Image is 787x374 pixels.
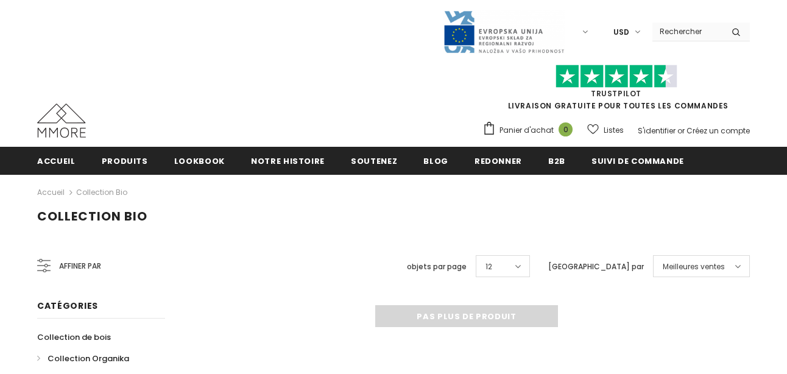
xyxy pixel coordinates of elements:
[485,261,492,273] span: 12
[351,147,397,174] a: soutenez
[559,122,573,136] span: 0
[102,155,148,167] span: Produits
[37,185,65,200] a: Accueil
[59,259,101,273] span: Affiner par
[443,26,565,37] a: Javni Razpis
[102,147,148,174] a: Produits
[677,125,685,136] span: or
[174,147,225,174] a: Lookbook
[556,65,677,88] img: Faites confiance aux étoiles pilotes
[613,26,629,38] span: USD
[663,261,725,273] span: Meilleures ventes
[37,331,111,343] span: Collection de bois
[37,300,98,312] span: Catégories
[548,261,644,273] label: [GEOGRAPHIC_DATA] par
[482,121,579,139] a: Panier d'achat 0
[591,147,684,174] a: Suivi de commande
[37,147,76,174] a: Accueil
[443,10,565,54] img: Javni Razpis
[174,155,225,167] span: Lookbook
[423,155,448,167] span: Blog
[48,353,129,364] span: Collection Organika
[604,124,624,136] span: Listes
[37,326,111,348] a: Collection de bois
[548,147,565,174] a: B2B
[587,119,624,141] a: Listes
[423,147,448,174] a: Blog
[591,88,641,99] a: TrustPilot
[76,187,127,197] a: Collection Bio
[351,155,397,167] span: soutenez
[548,155,565,167] span: B2B
[251,147,325,174] a: Notre histoire
[638,125,676,136] a: S'identifier
[475,155,522,167] span: Redonner
[407,261,467,273] label: objets par page
[499,124,554,136] span: Panier d'achat
[652,23,722,40] input: Search Site
[37,104,86,138] img: Cas MMORE
[37,155,76,167] span: Accueil
[482,70,750,111] span: LIVRAISON GRATUITE POUR TOUTES LES COMMANDES
[251,155,325,167] span: Notre histoire
[591,155,684,167] span: Suivi de commande
[686,125,750,136] a: Créez un compte
[37,208,147,225] span: Collection Bio
[37,348,129,369] a: Collection Organika
[475,147,522,174] a: Redonner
